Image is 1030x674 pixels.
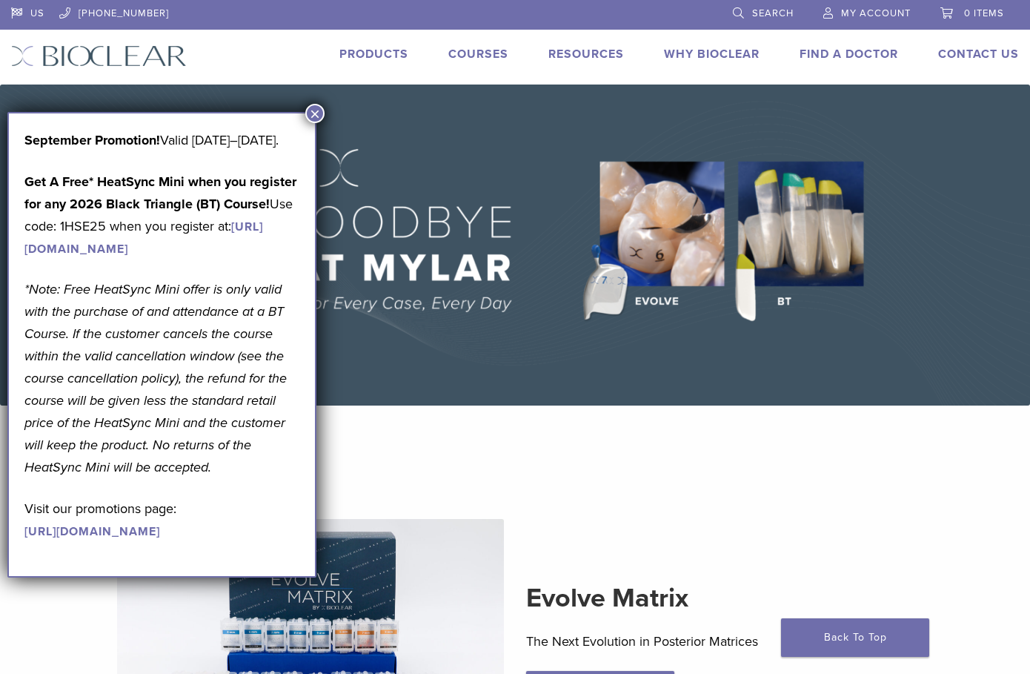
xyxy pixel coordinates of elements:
[24,129,299,151] p: Valid [DATE]–[DATE].
[800,47,898,62] a: Find A Doctor
[964,7,1004,19] span: 0 items
[24,498,299,542] p: Visit our promotions page:
[781,618,929,657] a: Back To Top
[938,47,1019,62] a: Contact Us
[24,281,287,475] em: *Note: Free HeatSync Mini offer is only valid with the purchase of and attendance at a BT Course....
[11,45,187,67] img: Bioclear
[24,219,263,257] a: [URL][DOMAIN_NAME]
[448,47,508,62] a: Courses
[24,132,160,148] b: September Promotion!
[305,104,325,123] button: Close
[526,630,913,652] p: The Next Evolution in Posterior Matrices
[24,174,296,212] strong: Get A Free* HeatSync Mini when you register for any 2026 Black Triangle (BT) Course!
[841,7,911,19] span: My Account
[339,47,408,62] a: Products
[752,7,794,19] span: Search
[664,47,760,62] a: Why Bioclear
[526,581,913,616] h2: Evolve Matrix
[24,524,160,539] a: [URL][DOMAIN_NAME]
[548,47,624,62] a: Resources
[24,171,299,260] p: Use code: 1HSE25 when you register at:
